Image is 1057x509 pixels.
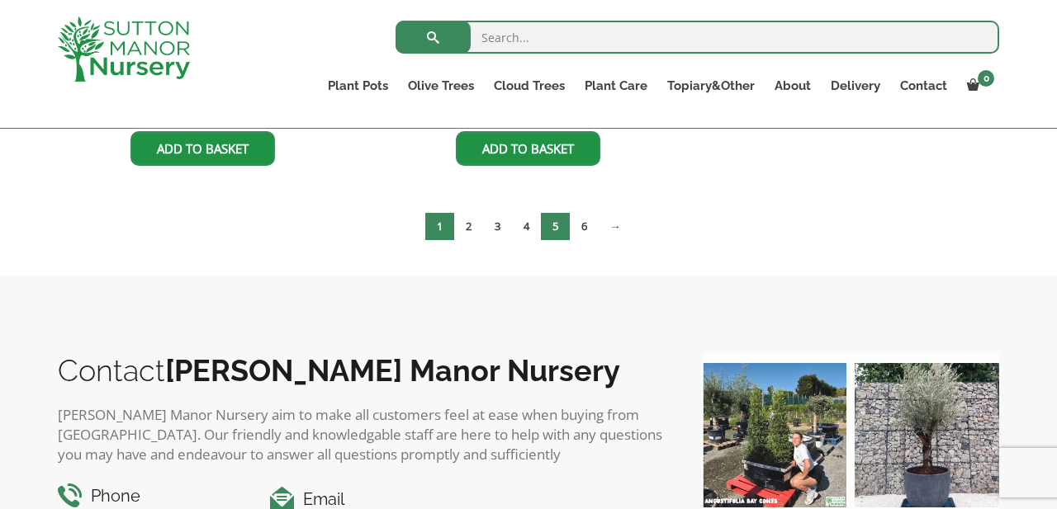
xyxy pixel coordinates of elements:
[318,74,398,97] a: Plant Pots
[396,21,999,54] input: Search...
[855,363,999,507] img: A beautiful multi-stem Spanish Olive tree potted in our luxurious fibre clay pots 😍😍
[398,74,484,97] a: Olive Trees
[58,16,190,82] img: logo
[454,213,483,240] a: Page 2
[58,405,669,464] p: [PERSON_NAME] Manor Nursery aim to make all customers feel at ease when buying from [GEOGRAPHIC_D...
[130,131,275,166] a: Add to basket: “Ilex Crenata Kinme Pom Pon Cloud Tree H171”
[58,212,999,247] nav: Product Pagination
[957,74,999,97] a: 0
[456,131,600,166] a: Add to basket: “Ilex Crenata Kinme Pom Pon Cloud Tree H169”
[165,353,620,388] b: [PERSON_NAME] Manor Nursery
[599,213,633,240] a: →
[978,70,994,87] span: 0
[541,213,570,240] a: Page 5
[58,353,669,388] h2: Contact
[570,213,599,240] a: Page 6
[657,74,765,97] a: Topiary&Other
[890,74,957,97] a: Contact
[821,74,890,97] a: Delivery
[484,74,575,97] a: Cloud Trees
[512,213,541,240] a: Page 4
[702,363,846,507] img: Our elegant & picturesque Angustifolia Cones are an exquisite addition to your Bay Tree collectio...
[425,213,454,240] span: Page 1
[483,213,512,240] a: Page 3
[58,483,245,509] h4: Phone
[575,74,657,97] a: Plant Care
[765,74,821,97] a: About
